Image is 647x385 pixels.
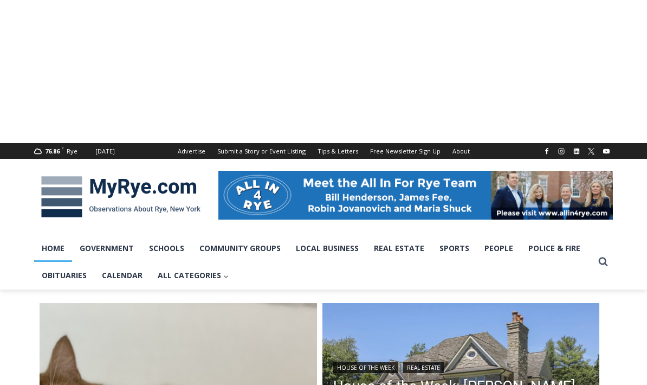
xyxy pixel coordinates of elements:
[366,235,432,262] a: Real Estate
[364,143,447,159] a: Free Newsletter Sign Up
[432,235,477,262] a: Sports
[72,235,141,262] a: Government
[312,143,364,159] a: Tips & Letters
[593,252,613,272] button: View Search Form
[34,169,208,225] img: MyRye.com
[34,235,72,262] a: Home
[150,262,236,289] a: All Categories
[172,143,476,159] nav: Secondary Navigation
[521,235,588,262] a: Police & Fire
[34,235,593,290] nav: Primary Navigation
[95,146,115,156] div: [DATE]
[555,145,568,158] a: Instagram
[333,360,589,373] div: |
[211,143,312,159] a: Submit a Story or Event Listing
[172,143,211,159] a: Advertise
[158,269,229,281] span: All Categories
[34,262,94,289] a: Obituaries
[447,143,476,159] a: About
[403,362,444,373] a: Real Estate
[192,235,288,262] a: Community Groups
[333,362,398,373] a: House of the Week
[585,145,598,158] a: X
[570,145,583,158] a: Linkedin
[61,145,64,151] span: F
[288,235,366,262] a: Local Business
[45,147,60,155] span: 76.86
[218,171,613,220] img: All in for Rye
[94,262,150,289] a: Calendar
[600,145,613,158] a: YouTube
[477,235,521,262] a: People
[141,235,192,262] a: Schools
[67,146,77,156] div: Rye
[540,145,553,158] a: Facebook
